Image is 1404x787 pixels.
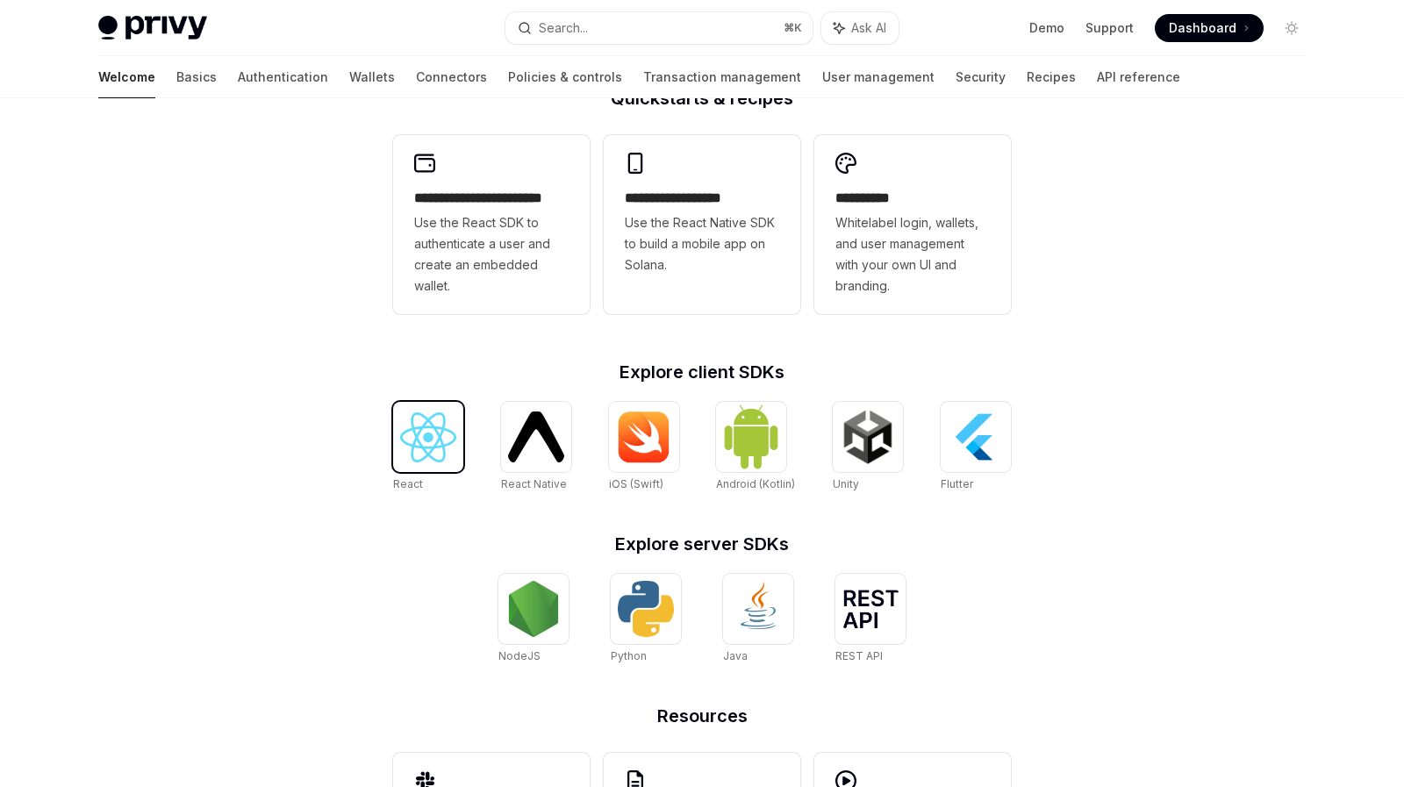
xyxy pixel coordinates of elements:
a: NodeJSNodeJS [498,574,569,665]
img: React Native [508,411,564,461]
h2: Resources [393,707,1011,725]
a: Transaction management [643,56,801,98]
a: API reference [1097,56,1180,98]
a: Security [956,56,1006,98]
a: Welcome [98,56,155,98]
a: iOS (Swift)iOS (Swift) [609,402,679,493]
span: Android (Kotlin) [716,477,795,490]
img: Python [618,581,674,637]
a: FlutterFlutter [941,402,1011,493]
img: React [400,412,456,462]
span: Unity [833,477,859,490]
a: Wallets [349,56,395,98]
a: Demo [1029,19,1064,37]
a: **** *****Whitelabel login, wallets, and user management with your own UI and branding. [814,135,1011,314]
img: light logo [98,16,207,40]
img: NodeJS [505,581,562,637]
a: **** **** **** ***Use the React Native SDK to build a mobile app on Solana. [604,135,800,314]
a: Policies & controls [508,56,622,98]
img: iOS (Swift) [616,411,672,463]
button: Toggle dark mode [1278,14,1306,42]
img: REST API [842,590,899,628]
a: Basics [176,56,217,98]
a: Authentication [238,56,328,98]
span: Python [611,649,647,662]
span: NodeJS [498,649,541,662]
h2: Explore client SDKs [393,363,1011,381]
div: Search... [539,18,588,39]
button: Ask AI [821,12,899,44]
a: Connectors [416,56,487,98]
span: Ask AI [851,19,886,37]
span: React [393,477,423,490]
a: Recipes [1027,56,1076,98]
a: Android (Kotlin)Android (Kotlin) [716,402,795,493]
span: Use the React Native SDK to build a mobile app on Solana. [625,212,779,275]
a: Dashboard [1155,14,1264,42]
span: Dashboard [1169,19,1236,37]
img: Java [730,581,786,637]
a: React NativeReact Native [501,402,571,493]
a: JavaJava [723,574,793,665]
a: User management [822,56,935,98]
h2: Quickstarts & recipes [393,89,1011,107]
span: Use the React SDK to authenticate a user and create an embedded wallet. [414,212,569,297]
span: REST API [835,649,883,662]
span: iOS (Swift) [609,477,663,490]
span: React Native [501,477,567,490]
img: Unity [840,409,896,465]
a: UnityUnity [833,402,903,493]
span: Whitelabel login, wallets, and user management with your own UI and branding. [835,212,990,297]
a: ReactReact [393,402,463,493]
span: ⌘ K [784,21,802,35]
span: Java [723,649,748,662]
a: REST APIREST API [835,574,906,665]
img: Flutter [948,409,1004,465]
a: PythonPython [611,574,681,665]
span: Flutter [941,477,973,490]
h2: Explore server SDKs [393,535,1011,553]
img: Android (Kotlin) [723,404,779,469]
a: Support [1085,19,1134,37]
button: Search...⌘K [505,12,813,44]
